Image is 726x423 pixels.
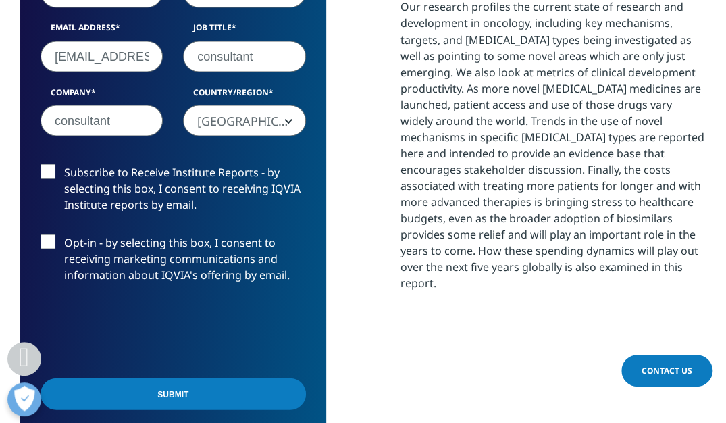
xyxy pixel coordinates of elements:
[41,22,163,41] label: Email Address
[183,86,305,105] label: Country/Region
[41,304,246,357] iframe: reCAPTCHA
[642,365,692,376] span: Contact Us
[184,105,305,136] span: United Kingdom
[41,86,163,105] label: Company
[183,22,305,41] label: Job Title
[41,234,306,290] label: Opt-in - by selecting this box, I consent to receiving marketing communications and information a...
[621,355,712,387] a: Contact Us
[183,105,305,136] span: United Kingdom
[41,378,306,409] input: Submit
[41,164,306,220] label: Subscribe to Receive Institute Reports - by selecting this box, I consent to receiving IQVIA Inst...
[7,382,41,416] button: Open Preferences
